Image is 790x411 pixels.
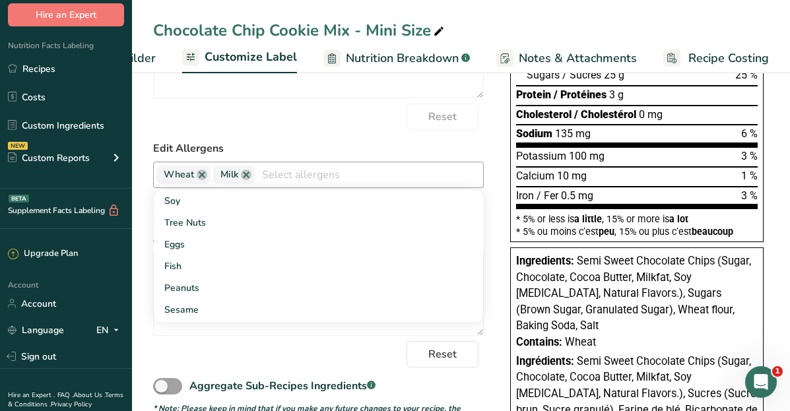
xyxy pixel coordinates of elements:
[692,226,733,237] span: beaucoup
[561,189,593,202] span: 0.5 mg
[741,170,758,182] span: 1 %
[9,195,29,203] div: BETA
[537,189,558,202] span: / Fer
[554,88,607,101] span: / Protéines
[8,391,123,409] a: Terms & Conditions .
[154,321,483,342] a: Crustaceans
[519,49,637,67] span: Notes & Attachments
[154,190,483,212] a: Soy
[574,214,602,224] span: a little
[153,230,484,246] label: Add Additional Allergen Statements (ex. May Contain Statements)
[516,88,551,101] span: Protein
[516,255,574,267] span: Ingredients:
[516,150,566,162] span: Potassium
[189,378,376,394] div: Aggregate Sub-Recipes Ingredients
[496,44,637,73] a: Notes & Attachments
[688,49,769,67] span: Recipe Costing
[8,319,64,342] a: Language
[428,346,457,362] span: Reset
[527,69,560,81] span: Sugars
[516,127,552,140] span: Sodium
[8,247,78,261] div: Upgrade Plan
[562,69,601,81] span: / Sucres
[8,391,55,400] a: Hire an Expert .
[220,168,238,182] span: Milk
[73,391,105,400] a: About Us .
[669,214,688,224] span: a lot
[741,127,758,140] span: 6 %
[745,366,777,398] iframe: Intercom live chat
[255,164,483,185] input: Select allergens
[154,255,483,277] a: Fish
[516,170,554,182] span: Calcium
[735,69,758,81] span: 25 %
[772,366,783,377] span: 1
[8,3,124,26] button: Hire an Expert
[741,189,758,202] span: 3 %
[516,189,534,202] span: Iron
[604,69,624,81] span: 25 g
[8,151,90,165] div: Custom Reports
[51,400,92,409] a: Privacy Policy
[407,104,478,130] button: Reset
[57,391,73,400] a: FAQ .
[346,49,459,67] span: Nutrition Breakdown
[323,44,470,73] a: Nutrition Breakdown
[741,150,758,162] span: 3 %
[565,336,596,348] span: Wheat
[428,109,457,125] span: Reset
[639,108,663,121] span: 0 mg
[555,127,591,140] span: 135 mg
[8,142,28,150] div: NEW
[516,355,574,367] span: Ingrédients:
[153,141,484,156] label: Edit Allergens
[516,209,758,236] section: * 5% or less is , 15% or more is
[154,234,483,255] a: Eggs
[182,42,297,74] a: Customize Label
[516,227,758,236] div: * 5% ou moins c’est , 15% ou plus c’est
[516,336,562,348] span: Contains:
[96,322,124,338] div: EN
[205,48,297,66] span: Customize Label
[407,341,478,367] button: Reset
[154,277,483,299] a: Peanuts
[574,108,636,121] span: / Cholestérol
[609,88,624,101] span: 3 g
[164,168,194,182] span: Wheat
[663,44,769,73] a: Recipe Costing
[569,150,605,162] span: 100 mg
[154,299,483,321] a: Sesame
[154,212,483,234] a: Tree Nuts
[516,255,751,332] span: Semi Sweet Chocolate Chips (Sugar, Chocolate, Cocoa Butter, Milkfat, Soy [MEDICAL_DATA], Natural ...
[599,226,614,237] span: peu
[153,18,447,42] div: Chocolate Chip Cookie Mix - Mini Size
[557,170,587,182] span: 10 mg
[516,108,572,121] span: Cholesterol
